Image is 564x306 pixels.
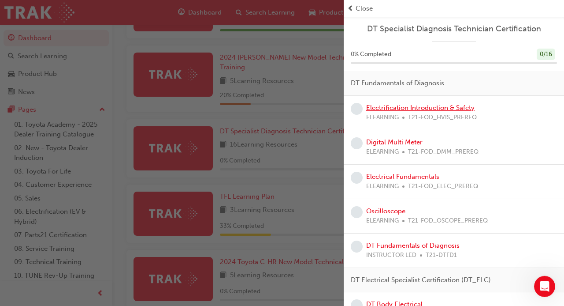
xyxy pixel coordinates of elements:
span: T21-FOD_DMM_PREREQ [408,147,479,157]
a: Digital Multi Meter [366,138,423,146]
span: learningRecordVerb_NONE-icon [351,137,363,149]
span: ELEARNING [366,216,399,226]
span: ELEARNING [366,147,399,157]
a: Oscilloscope [366,207,405,215]
span: T21-FOD_HVIS_PREREQ [408,113,477,123]
span: T21-DTFD1 [426,250,457,261]
span: learningRecordVerb_NONE-icon [351,103,363,115]
span: T21-FOD_OSCOPE_PREREQ [408,216,488,226]
span: Close [356,4,373,14]
span: learningRecordVerb_NONE-icon [351,172,363,184]
span: prev-icon [347,4,354,14]
span: 0 % Completed [351,49,391,60]
button: prev-iconClose [347,4,560,14]
iframe: Intercom live chat [534,276,555,297]
a: DT Fundamentals of Diagnosis [366,242,460,249]
span: DT Electrical Specialist Certification (DT_ELC) [351,275,491,285]
span: T21-FOD_ELEC_PREREQ [408,181,478,192]
a: Electrical Fundamentals [366,173,439,181]
span: ELEARNING [366,113,399,123]
a: Electrification Introduction & Safety [366,104,475,112]
div: 0 / 16 [537,49,555,60]
a: DT Specialist Diagnosis Technician Certification [351,24,557,34]
span: INSTRUCTOR LED [366,250,416,261]
span: learningRecordVerb_NONE-icon [351,241,363,253]
span: learningRecordVerb_NONE-icon [351,206,363,218]
span: DT Fundamentals of Diagnosis [351,78,444,88]
span: ELEARNING [366,181,399,192]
